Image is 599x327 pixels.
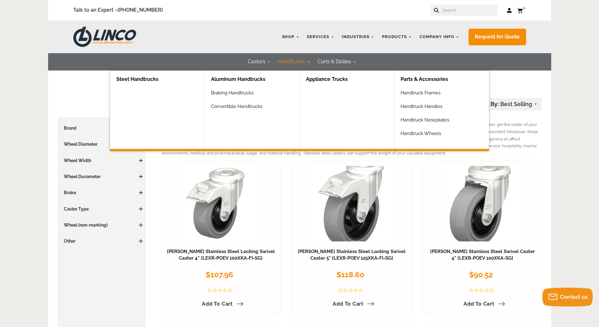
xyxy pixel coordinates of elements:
a: Log in [507,7,512,14]
button: Casters [241,53,272,70]
span: $107.96 [206,270,233,279]
h3: Other [61,238,143,244]
button: Handtrucks [272,53,311,70]
h3: Brake [61,189,143,196]
a: Request for Quote [469,29,526,45]
span: Add to Cart [202,301,233,307]
a: Company Info [416,31,462,43]
a: 0 [517,6,526,14]
span: 0 [523,6,525,10]
h3: Wheel (non-marking) [61,222,143,228]
a: Services [304,31,337,43]
a: Add to Cart [329,299,374,309]
span: Contact us [560,294,588,300]
button: Contact us [542,288,593,307]
button: Carts & Dollies [311,53,358,70]
span: Add to Cart [463,301,494,307]
a: Add to Cart [460,299,505,309]
a: Industries [339,31,377,43]
a: Products [379,31,415,43]
a: Add to Cart [198,299,243,309]
a: [PERSON_NAME] Stainless Steel Locking Swivel Caster 4" [LEXR-POEV 100XKA-FI-SG] [167,249,275,261]
h3: Wheel Width [61,157,143,164]
h3: Caster Type [61,206,143,212]
input: Search [442,5,497,16]
span: Add to Cart [333,301,363,307]
span: $90.52 [469,270,493,279]
span: Talk to an Expert – [73,6,163,14]
a: [PERSON_NAME] Stainless Steel Locking Swivel Caster 5" [LEXR-POEV 125XKA-FI-SG] [298,249,406,261]
a: [PERSON_NAME] Stainless Steel Swivel Caster 4" [LEXR-POEV 100XKA-SG] [430,249,535,261]
h3: Wheel Durometer [61,173,143,180]
span: $118.60 [336,270,364,279]
a: [PHONE_NUMBER] [118,7,163,13]
a: Shop [279,31,302,43]
img: LINCO CASTERS & INDUSTRIAL SUPPLY [73,27,136,47]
